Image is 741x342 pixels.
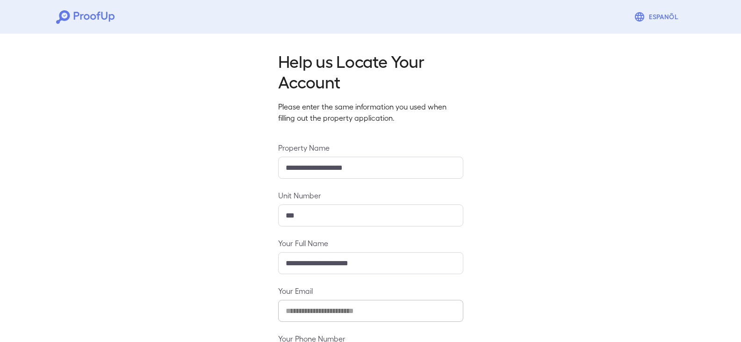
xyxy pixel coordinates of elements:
button: Espanõl [630,7,685,26]
h2: Help us Locate Your Account [278,51,463,92]
label: Property Name [278,142,463,153]
p: Please enter the same information you used when filling out the property application. [278,101,463,124]
label: Unit Number [278,190,463,201]
label: Your Email [278,285,463,296]
label: Your Full Name [278,238,463,248]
